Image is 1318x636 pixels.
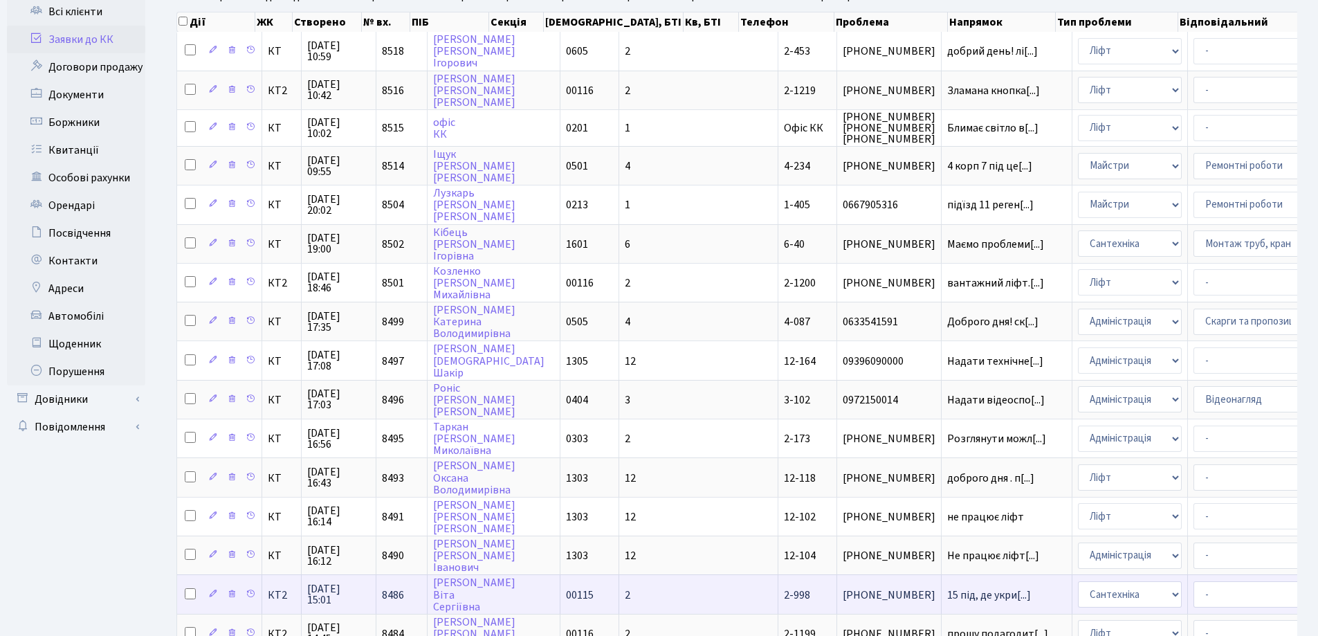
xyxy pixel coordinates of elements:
a: Роніс[PERSON_NAME][PERSON_NAME] [433,381,515,419]
th: ЖК [255,12,293,32]
a: Щоденник [7,330,145,358]
span: 8493 [382,471,404,486]
th: Відповідальний [1178,12,1303,32]
span: 12 [625,471,636,486]
span: [DATE] 17:03 [307,388,370,410]
span: доброго дня . п[...] [947,471,1034,486]
a: Контакти [7,247,145,275]
span: КТ [268,394,295,406]
span: Доброго дня! ск[...] [947,314,1038,329]
span: 8502 [382,237,404,252]
th: Проблема [834,12,948,32]
span: 12-102 [784,509,816,525]
span: 8496 [382,392,404,408]
a: Боржники [7,109,145,136]
span: вантажний ліфт.[...] [947,275,1044,291]
span: 0972150014 [843,394,935,406]
span: [DATE] 15:01 [307,583,370,606]
span: КТ [268,199,295,210]
span: Маємо проблеми[...] [947,237,1044,252]
span: [DATE] 20:02 [307,194,370,216]
span: 00115 [566,588,594,603]
span: 8490 [382,548,404,563]
a: Іщук[PERSON_NAME][PERSON_NAME] [433,147,515,185]
span: 09396090000 [843,356,935,367]
span: не працює ліфт [947,511,1066,523]
span: 12 [625,509,636,525]
a: Заявки до КК [7,26,145,53]
a: [PERSON_NAME][PERSON_NAME]Іванович [433,536,515,575]
span: КТ [268,550,295,561]
span: [PHONE_NUMBER] [843,46,935,57]
span: 8516 [382,83,404,98]
span: [DATE] 16:43 [307,466,370,489]
th: Тип проблеми [1056,12,1178,32]
span: 8486 [382,588,404,603]
a: Посвідчення [7,219,145,247]
a: Квитанції [7,136,145,164]
span: 0605 [566,44,588,59]
a: [PERSON_NAME][DEMOGRAPHIC_DATA]Шакір [433,342,544,381]
span: [PHONE_NUMBER] [843,161,935,172]
span: [PHONE_NUMBER] [843,511,935,523]
span: КТ [268,473,295,484]
span: 6-40 [784,237,805,252]
span: 1 [625,197,630,212]
span: 2 [625,83,630,98]
span: 0633541591 [843,316,935,327]
span: 2 [625,275,630,291]
span: 2 [625,431,630,446]
span: [DATE] 19:00 [307,233,370,255]
span: КТ [268,511,295,523]
span: добрий день! лі[...] [947,44,1038,59]
span: 8514 [382,158,404,174]
span: КТ [268,161,295,172]
a: Лузкарь[PERSON_NAME][PERSON_NAME] [433,185,515,224]
span: 0404 [566,392,588,408]
span: 0505 [566,314,588,329]
span: [DATE] 10:02 [307,117,370,139]
span: [DATE] 16:12 [307,545,370,567]
span: 8497 [382,354,404,369]
span: 2 [625,588,630,603]
span: Розглянути можл[...] [947,431,1046,446]
span: 2-1200 [784,275,816,291]
a: [PERSON_NAME]КатеринаВолодимирівна [433,302,515,341]
span: 1601 [566,237,588,252]
span: Надати технічне[...] [947,354,1043,369]
a: Повідомлення [7,413,145,441]
span: 3 [625,392,630,408]
span: [PHONE_NUMBER] [843,85,935,96]
span: 0667905316 [843,199,935,210]
span: [PHONE_NUMBER] [843,590,935,601]
th: Створено [293,12,362,32]
th: Напрямок [948,12,1056,32]
a: Документи [7,81,145,109]
span: 8495 [382,431,404,446]
span: [PHONE_NUMBER] [843,239,935,250]
a: Козленко[PERSON_NAME]Михайлівна [433,264,515,302]
span: 6 [625,237,630,252]
span: 1303 [566,509,588,525]
span: КТ2 [268,85,295,96]
span: КТ [268,46,295,57]
a: [PERSON_NAME][PERSON_NAME]Ігорович [433,32,515,71]
th: ПІБ [410,12,489,32]
span: 2 [625,44,630,59]
span: [DATE] 10:42 [307,79,370,101]
span: 1303 [566,548,588,563]
span: 12-104 [784,548,816,563]
span: 00116 [566,275,594,291]
th: Телефон [739,12,834,32]
span: 2-998 [784,588,810,603]
a: [PERSON_NAME][PERSON_NAME][PERSON_NAME] [433,498,515,536]
span: 0303 [566,431,588,446]
span: 4 корп 7 під це[...] [947,158,1032,174]
span: [PHONE_NUMBER] [843,433,935,444]
span: 8501 [382,275,404,291]
th: Кв, БТІ [684,12,738,32]
span: [DATE] 16:56 [307,428,370,450]
a: [PERSON_NAME]ОксанаВолодимирівна [433,459,515,498]
span: 8491 [382,509,404,525]
span: 12 [625,354,636,369]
